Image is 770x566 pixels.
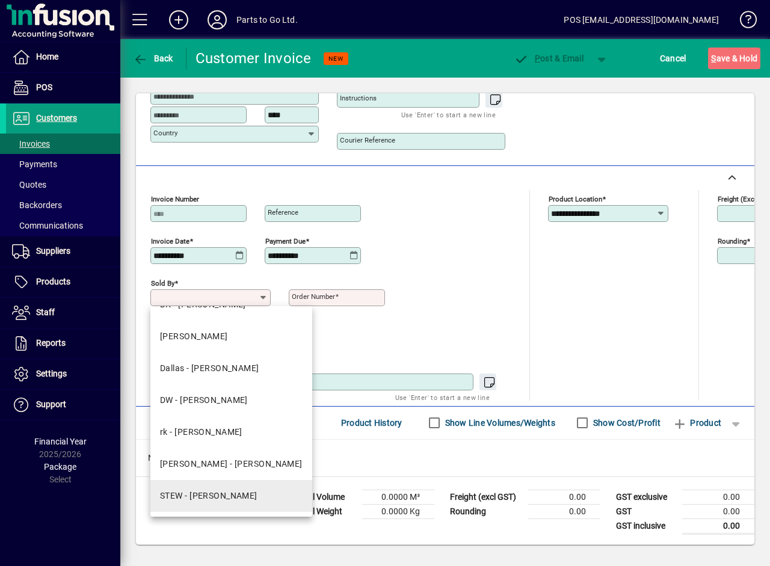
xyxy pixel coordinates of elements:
td: GST exclusive [610,490,682,504]
td: 0.00 [682,490,754,504]
a: Backorders [6,195,120,215]
a: Reports [6,328,120,358]
a: Home [6,42,120,72]
span: Settings [36,369,67,378]
a: Settings [6,359,120,389]
td: 0.00 [682,504,754,518]
mat-label: Sold by [151,278,174,287]
mat-option: LD - Laurie Dawes [150,321,312,352]
td: Total Weight [290,504,362,518]
span: NEW [328,55,343,63]
span: Communications [12,221,83,230]
div: [PERSON_NAME] [160,330,228,343]
mat-label: Payment due [265,236,306,245]
a: Knowledge Base [731,2,755,42]
a: POS [6,73,120,103]
button: Profile [198,9,236,31]
a: Products [6,267,120,297]
mat-hint: Use 'Enter' to start a new line [395,390,490,404]
td: 0.00 [528,490,600,504]
td: 0.0000 Kg [362,504,434,518]
mat-option: Dallas - Dallas Iosefo [150,352,312,384]
mat-option: STEW - Stewart Mills [150,480,312,512]
button: Product [667,412,727,434]
td: 0.00 [682,518,754,534]
a: Quotes [6,174,120,195]
span: P [535,54,540,63]
span: Payments [12,159,57,169]
mat-label: Country [153,129,177,137]
span: Support [36,399,66,409]
div: STEW - [PERSON_NAME] [160,490,257,502]
button: Add [159,9,198,31]
div: Customer Invoice [196,49,312,68]
span: Products [36,277,70,286]
div: DW - [PERSON_NAME] [160,394,248,407]
button: Save & Hold [708,48,760,69]
app-page-header-button: Back [120,48,186,69]
div: POS [EMAIL_ADDRESS][DOMAIN_NAME] [564,10,719,29]
span: Invoices [12,139,50,149]
a: Communications [6,215,120,236]
mat-option: rk - Rajat Kapoor [150,416,312,448]
td: GST inclusive [610,518,682,534]
mat-option: SHANE - Shane Anderson [150,448,312,480]
mat-label: Instructions [340,94,377,102]
div: [PERSON_NAME] - [PERSON_NAME] [160,458,303,470]
td: Total Volume [290,490,362,504]
td: GST [610,504,682,518]
mat-label: Courier Reference [340,136,395,144]
mat-label: Product location [549,194,602,203]
a: Payments [6,154,120,174]
span: ave & Hold [711,49,757,68]
span: Reports [36,338,66,348]
mat-label: Invoice date [151,236,189,245]
span: Backorders [12,200,62,210]
span: ost & Email [514,54,584,63]
button: Post & Email [508,48,590,69]
td: 0.00 [528,504,600,518]
mat-label: Reference [268,208,298,217]
span: Package [44,462,76,472]
span: Product History [341,413,402,432]
div: Dallas - [PERSON_NAME] [160,362,259,375]
button: Product History [336,412,407,434]
span: Customers [36,113,77,123]
label: Show Cost/Profit [591,417,661,429]
span: Home [36,52,58,61]
span: Suppliers [36,246,70,256]
span: Cancel [660,49,686,68]
td: 0.0000 M³ [362,490,434,504]
button: Back [130,48,176,69]
button: Cancel [657,48,689,69]
div: Parts to Go Ltd. [236,10,298,29]
mat-hint: Use 'Enter' to start a new line [401,108,496,122]
span: Product [673,413,721,432]
span: Back [133,54,173,63]
span: Quotes [12,180,46,189]
a: Suppliers [6,236,120,266]
span: Financial Year [34,437,87,446]
div: No line items found [136,440,754,476]
mat-label: Invoice number [151,194,199,203]
span: S [711,54,716,63]
mat-label: Rounding [718,236,747,245]
td: Freight (excl GST) [444,490,528,504]
div: rk - [PERSON_NAME] [160,426,242,438]
mat-label: Order number [292,292,335,301]
span: Staff [36,307,55,317]
td: Rounding [444,504,528,518]
a: Invoices [6,134,120,154]
a: Support [6,390,120,420]
label: Show Line Volumes/Weights [443,417,555,429]
a: Staff [6,298,120,328]
mat-option: DW - Dave Wheatley [150,384,312,416]
span: POS [36,82,52,92]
